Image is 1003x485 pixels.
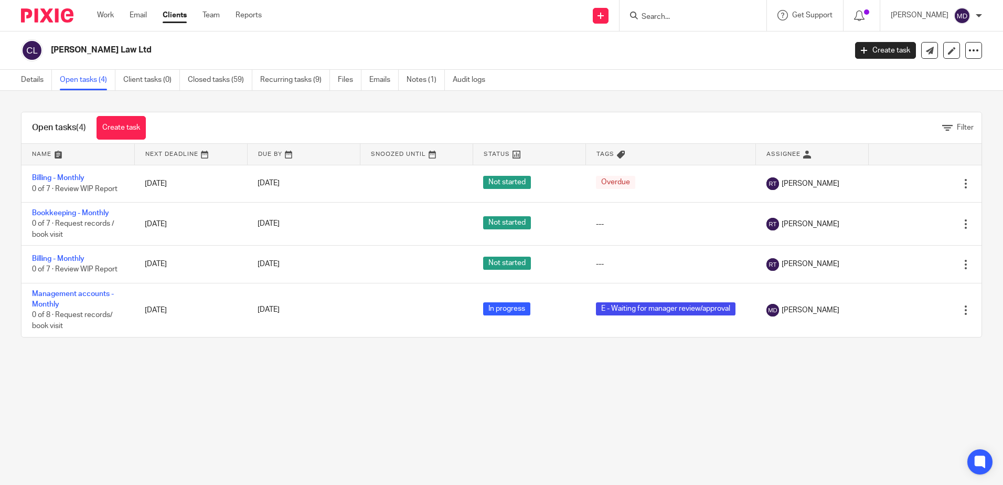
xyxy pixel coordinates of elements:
[483,216,531,229] span: Not started
[130,10,147,20] a: Email
[954,7,970,24] img: svg%3E
[792,12,833,19] span: Get Support
[21,8,73,23] img: Pixie
[32,174,84,182] a: Billing - Monthly
[236,10,262,20] a: Reports
[32,220,114,239] span: 0 of 7 · Request records / book visit
[782,305,839,315] span: [PERSON_NAME]
[76,123,86,132] span: (4)
[32,209,109,217] a: Bookkeeping - Monthly
[596,259,745,269] div: ---
[188,70,252,90] a: Closed tasks (59)
[134,283,247,336] td: [DATE]
[32,266,118,273] span: 0 of 7 · Review WIP Report
[483,302,530,315] span: In progress
[891,10,948,20] p: [PERSON_NAME]
[32,185,118,193] span: 0 of 7 · Review WIP Report
[134,246,247,283] td: [DATE]
[202,10,220,20] a: Team
[483,257,531,270] span: Not started
[782,178,839,189] span: [PERSON_NAME]
[407,70,445,90] a: Notes (1)
[260,70,330,90] a: Recurring tasks (9)
[123,70,180,90] a: Client tasks (0)
[371,151,426,157] span: Snoozed Until
[766,304,779,317] img: svg%3E
[484,151,510,157] span: Status
[60,70,115,90] a: Open tasks (4)
[596,176,635,189] span: Overdue
[258,220,280,228] span: [DATE]
[32,255,84,262] a: Billing - Monthly
[97,10,114,20] a: Work
[782,219,839,229] span: [PERSON_NAME]
[258,307,280,314] span: [DATE]
[766,177,779,190] img: svg%3E
[32,290,114,308] a: Management accounts - Monthly
[782,259,839,269] span: [PERSON_NAME]
[21,70,52,90] a: Details
[32,122,86,133] h1: Open tasks
[258,180,280,187] span: [DATE]
[641,13,735,22] input: Search
[97,116,146,140] a: Create task
[766,218,779,230] img: svg%3E
[855,42,916,59] a: Create task
[21,39,43,61] img: svg%3E
[163,10,187,20] a: Clients
[51,45,681,56] h2: [PERSON_NAME] Law Ltd
[596,302,735,315] span: E - Waiting for manager review/approval
[258,261,280,268] span: [DATE]
[369,70,399,90] a: Emails
[32,312,113,330] span: 0 of 8 · Request records/ book visit
[957,124,974,131] span: Filter
[596,151,614,157] span: Tags
[134,202,247,245] td: [DATE]
[453,70,493,90] a: Audit logs
[596,219,745,229] div: ---
[483,176,531,189] span: Not started
[338,70,361,90] a: Files
[134,165,247,202] td: [DATE]
[766,258,779,271] img: svg%3E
